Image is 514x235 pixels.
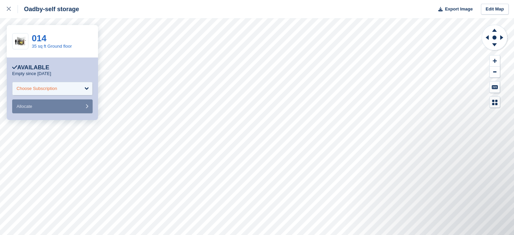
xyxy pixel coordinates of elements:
[17,104,32,109] span: Allocate
[32,44,72,49] a: 35 sq ft Ground floor
[13,36,28,47] img: 35-sqft-unit%20(7).jpg
[445,6,472,13] span: Export Image
[490,81,500,93] button: Keyboard Shortcuts
[490,67,500,78] button: Zoom Out
[12,64,49,71] div: Available
[12,71,51,76] p: Empty since [DATE]
[32,33,46,43] a: 014
[490,55,500,67] button: Zoom In
[17,85,57,92] div: Choose Subscription
[434,4,473,15] button: Export Image
[481,4,509,15] a: Edit Map
[12,99,93,113] button: Allocate
[490,97,500,108] button: Map Legend
[18,5,79,13] div: Oadby-self storage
